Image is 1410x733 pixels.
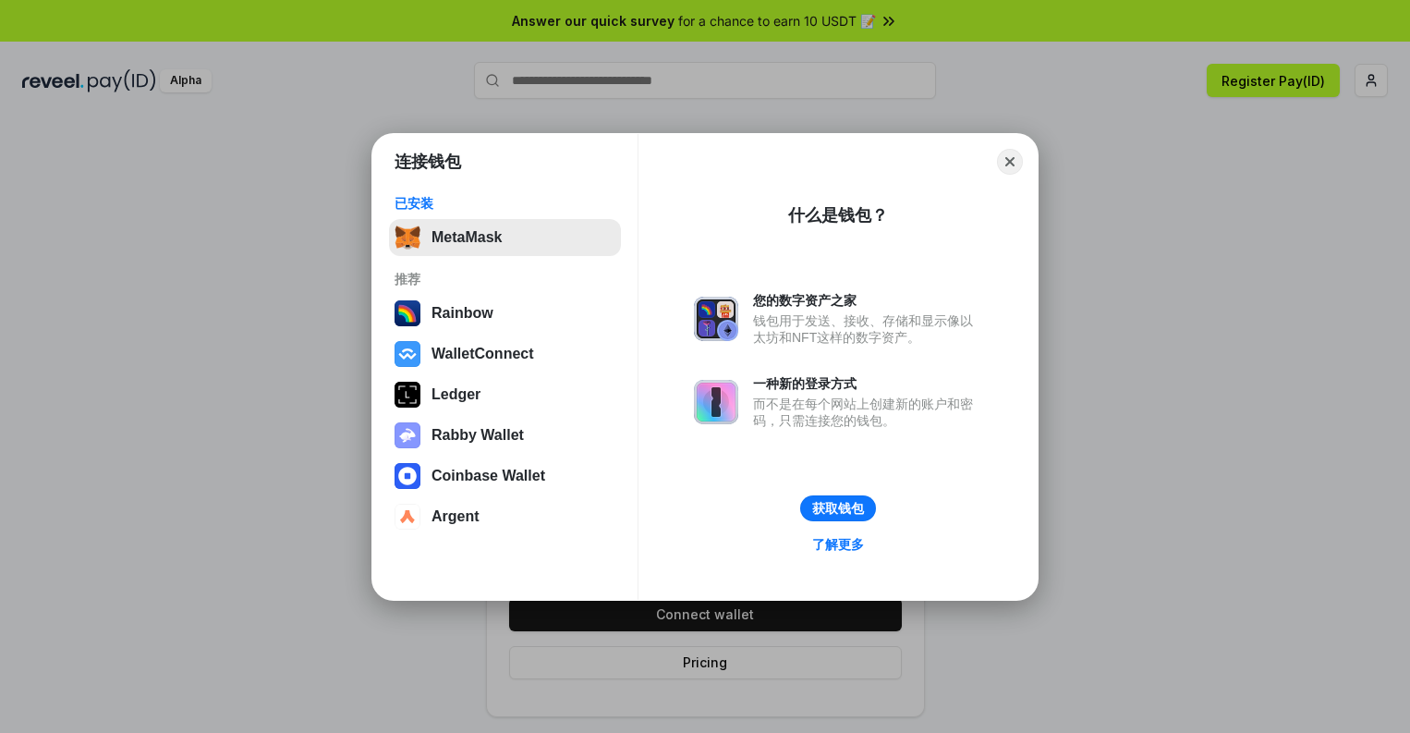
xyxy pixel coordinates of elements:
button: Coinbase Wallet [389,458,621,495]
img: svg+xml,%3Csvg%20fill%3D%22none%22%20height%3D%2233%22%20viewBox%3D%220%200%2035%2033%22%20width%... [395,225,420,250]
img: svg+xml,%3Csvg%20width%3D%22120%22%20height%3D%22120%22%20viewBox%3D%220%200%20120%20120%22%20fil... [395,300,420,326]
img: svg+xml,%3Csvg%20xmlns%3D%22http%3A%2F%2Fwww.w3.org%2F2000%2Fsvg%22%20fill%3D%22none%22%20viewBox... [395,422,420,448]
button: MetaMask [389,219,621,256]
img: svg+xml,%3Csvg%20xmlns%3D%22http%3A%2F%2Fwww.w3.org%2F2000%2Fsvg%22%20width%3D%2228%22%20height%3... [395,382,420,408]
div: Argent [432,508,480,525]
button: Argent [389,498,621,535]
img: svg+xml,%3Csvg%20xmlns%3D%22http%3A%2F%2Fwww.w3.org%2F2000%2Fsvg%22%20fill%3D%22none%22%20viewBox... [694,380,738,424]
img: svg+xml,%3Csvg%20width%3D%2228%22%20height%3D%2228%22%20viewBox%3D%220%200%2028%2028%22%20fill%3D... [395,504,420,530]
div: Rainbow [432,305,493,322]
button: Ledger [389,376,621,413]
div: 钱包用于发送、接收、存储和显示像以太坊和NFT这样的数字资产。 [753,312,982,346]
button: Rainbow [389,295,621,332]
div: 而不是在每个网站上创建新的账户和密码，只需连接您的钱包。 [753,396,982,429]
img: svg+xml,%3Csvg%20width%3D%2228%22%20height%3D%2228%22%20viewBox%3D%220%200%2028%2028%22%20fill%3D... [395,463,420,489]
button: 获取钱包 [800,495,876,521]
h1: 连接钱包 [395,151,461,173]
button: Rabby Wallet [389,417,621,454]
div: Coinbase Wallet [432,468,545,484]
button: WalletConnect [389,336,621,373]
div: 一种新的登录方式 [753,375,982,392]
img: svg+xml,%3Csvg%20xmlns%3D%22http%3A%2F%2Fwww.w3.org%2F2000%2Fsvg%22%20fill%3D%22none%22%20viewBox... [694,297,738,341]
div: 了解更多 [812,536,864,553]
div: WalletConnect [432,346,534,362]
div: 什么是钱包？ [788,204,888,226]
div: Ledger [432,386,480,403]
div: 您的数字资产之家 [753,292,982,309]
div: 推荐 [395,271,615,287]
div: Rabby Wallet [432,427,524,444]
div: 获取钱包 [812,500,864,517]
button: Close [997,149,1023,175]
img: svg+xml,%3Csvg%20width%3D%2228%22%20height%3D%2228%22%20viewBox%3D%220%200%2028%2028%22%20fill%3D... [395,341,420,367]
div: 已安装 [395,195,615,212]
div: MetaMask [432,229,502,246]
a: 了解更多 [801,532,875,556]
